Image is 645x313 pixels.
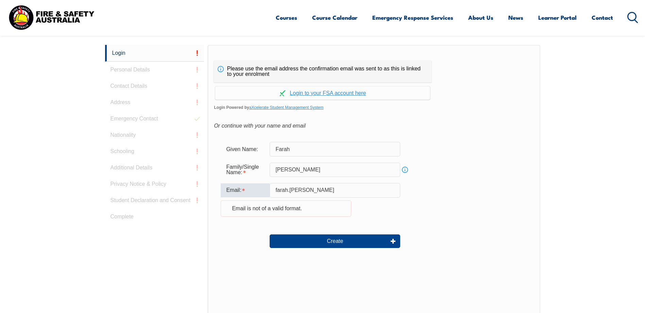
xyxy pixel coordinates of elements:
div: Or continue with your name and email [214,121,534,131]
span: Login Powered by [214,102,534,113]
a: aXcelerate Student Management System [249,105,324,110]
div: Family/Single Name is required. [221,161,270,179]
div: Email is not of a valid format. [221,200,351,217]
div: Given Name: [221,143,270,155]
button: Create [270,234,400,248]
a: Course Calendar [312,9,357,27]
a: Learner Portal [538,9,577,27]
a: Info [400,165,410,175]
div: Please use the email address the confirmation email was sent to as this is linked to your enrolment [214,61,431,82]
a: News [508,9,523,27]
a: Contact [592,9,613,27]
a: About Us [468,9,493,27]
a: Login [105,45,204,62]
a: Courses [276,9,297,27]
a: Emergency Response Services [372,9,453,27]
div: Email is required. [221,183,270,197]
img: Log in withaxcelerate [279,90,286,96]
